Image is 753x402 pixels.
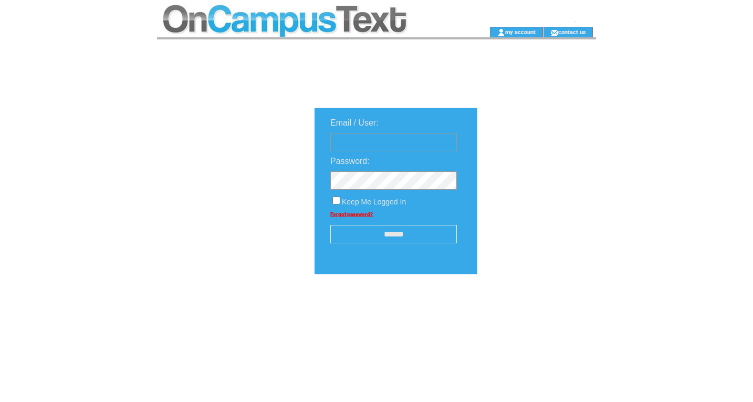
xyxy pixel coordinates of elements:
span: Email / User: [330,118,379,127]
img: account_icon.gif [497,28,505,37]
span: Password: [330,157,370,166]
a: Forgot password? [330,211,373,217]
span: Keep Me Logged In [342,198,406,206]
img: contact_us_icon.gif [550,28,558,37]
a: contact us [558,28,586,35]
img: transparent.png [508,301,560,314]
a: my account [505,28,536,35]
